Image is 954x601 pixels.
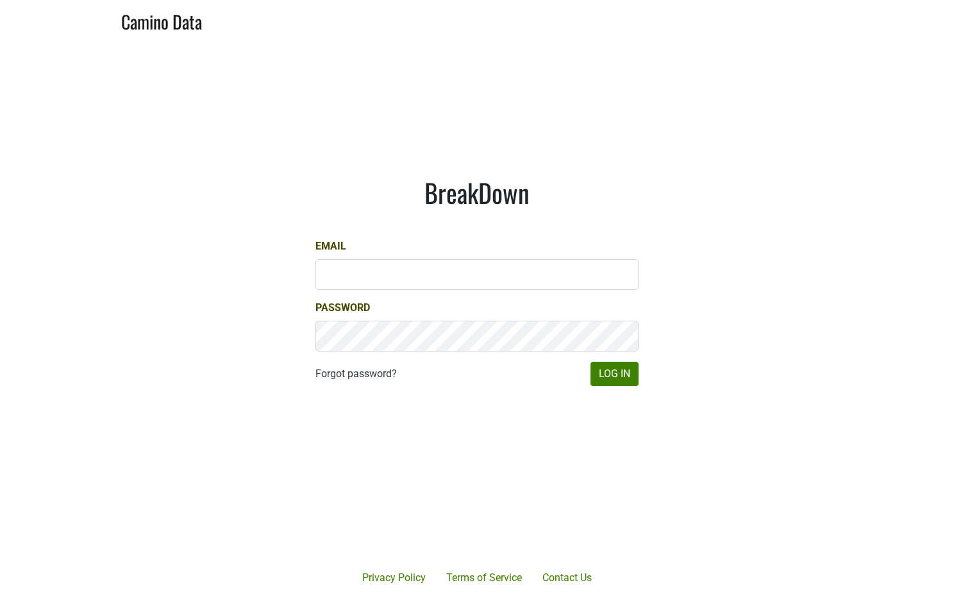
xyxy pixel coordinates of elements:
[590,362,639,386] button: Log In
[315,300,370,316] label: Password
[315,366,397,382] a: Forgot password?
[315,177,639,208] h1: BreakDown
[315,239,346,254] label: Email
[532,565,602,591] a: Contact Us
[121,5,202,35] a: Camino Data
[352,565,436,591] a: Privacy Policy
[436,565,532,591] a: Terms of Service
